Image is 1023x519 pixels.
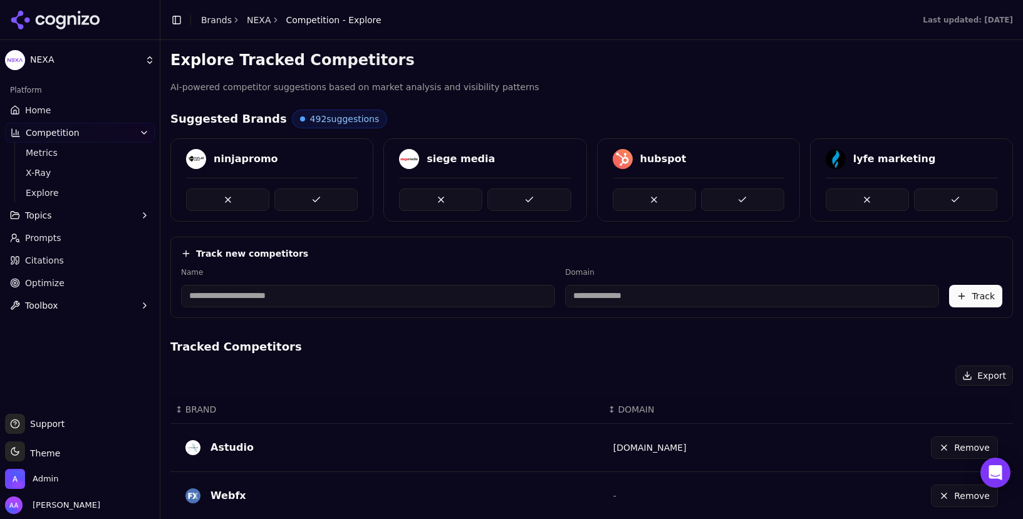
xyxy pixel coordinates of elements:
div: siege media [427,152,495,167]
div: Astudio [210,440,254,455]
nav: breadcrumb [201,14,382,26]
h4: Suggested Brands [170,110,287,128]
label: Name [181,267,555,277]
div: ↕BRAND [175,403,598,416]
span: Theme [25,448,60,458]
a: [DOMAIN_NAME] [613,443,687,453]
button: Remove [931,436,998,459]
div: hubspot [640,152,687,167]
h4: Tracked Competitors [170,338,1013,356]
img: WebFX [185,488,200,503]
span: X-Ray [26,167,135,179]
span: 492 suggestions [310,113,380,125]
span: [PERSON_NAME] [28,500,100,511]
div: Open Intercom Messenger [980,458,1010,488]
div: lyfe marketing [853,152,936,167]
span: Topics [25,209,52,222]
button: Remove [931,485,998,507]
th: DOMAIN [603,396,786,424]
span: DOMAIN [618,403,654,416]
span: Explore [26,187,135,199]
h4: Track new competitors [196,247,308,260]
img: ninjapromo [186,149,206,169]
div: Last updated: [DATE] [923,15,1013,25]
span: Optimize [25,277,65,289]
a: X-Ray [21,164,140,182]
a: Explore [21,184,140,202]
span: Toolbox [25,299,58,312]
a: Home [5,100,155,120]
img: siege media [399,149,419,169]
span: Support [25,418,65,430]
div: ninjapromo [214,152,278,167]
button: Track [949,285,1002,307]
img: hubspot [613,149,633,169]
span: Citations [25,254,64,267]
a: NEXA [247,14,271,26]
button: Competition [5,123,155,143]
span: Admin [33,473,58,485]
button: Open organization switcher [5,469,58,489]
img: Alp Aysan [5,496,23,514]
div: Platform [5,80,155,100]
th: BRAND [170,396,603,424]
span: Prompts [25,232,61,244]
p: AI-powered competitor suggestions based on market analysis and visibility patterns [170,80,1013,95]
a: Citations [5,250,155,270]
div: ↕DOMAIN [608,403,781,416]
h3: Explore Tracked Competitors [170,50,1013,70]
span: BRAND [185,403,217,416]
div: Webfx [210,488,246,503]
a: Prompts [5,228,155,248]
span: Competition - Explore [286,14,382,26]
a: Metrics [21,144,140,162]
label: Domain [565,267,939,277]
a: Optimize [5,273,155,293]
button: Toolbox [5,295,155,316]
button: Topics [5,205,155,225]
img: Admin [5,469,25,489]
button: Open user button [5,496,100,514]
span: Metrics [26,146,135,159]
span: NEXA [30,54,140,66]
img: lyfe marketing [826,149,846,169]
img: NEXA [5,50,25,70]
a: Brands [201,15,232,25]
button: Export [955,366,1013,386]
span: Home [25,104,51,116]
span: Competition [26,126,80,139]
img: ASTUDIO [185,440,200,455]
span: - [613,491,616,501]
